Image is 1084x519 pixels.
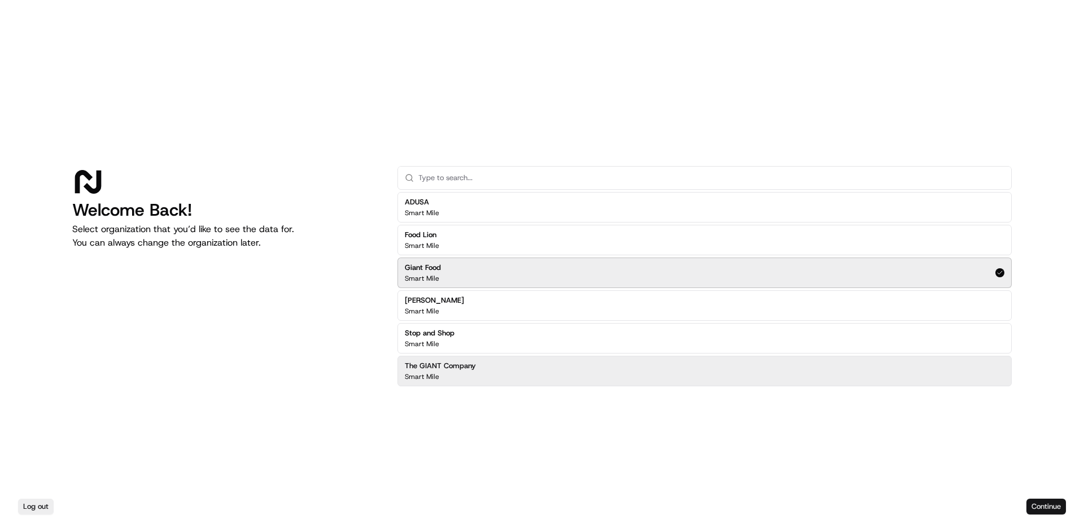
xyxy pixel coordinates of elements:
[18,499,54,514] button: Log out
[405,295,464,306] h2: [PERSON_NAME]
[405,241,439,250] p: Smart Mile
[405,197,439,207] h2: ADUSA
[405,328,454,338] h2: Stop and Shop
[405,339,439,348] p: Smart Mile
[418,167,1004,189] input: Type to search...
[1026,499,1066,514] button: Continue
[405,361,476,371] h2: The GIANT Company
[72,223,379,250] p: Select organization that you’d like to see the data for. You can always change the organization l...
[72,200,379,220] h1: Welcome Back!
[405,208,439,217] p: Smart Mile
[405,230,439,240] h2: Food Lion
[397,190,1012,389] div: Suggestions
[405,307,439,316] p: Smart Mile
[405,274,439,283] p: Smart Mile
[405,372,439,381] p: Smart Mile
[405,263,441,273] h2: Giant Food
